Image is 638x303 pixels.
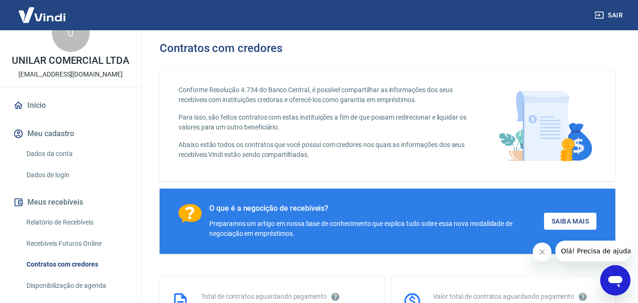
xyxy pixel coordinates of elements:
[201,292,373,302] div: Total de contratos aguardando pagamento
[179,140,471,160] p: Abaixo estão todos os contratos que você possui com credores nos quais as informações dos seus re...
[23,213,130,232] a: Relatório de Recebíveis
[544,213,596,230] a: Saiba Mais
[555,241,630,261] iframe: Mensagem da empresa
[11,0,73,29] img: Vindi
[23,255,130,274] a: Contratos com credores
[160,42,282,55] h3: Contratos com credores
[23,144,130,164] a: Dados da conta
[18,69,123,79] p: [EMAIL_ADDRESS][DOMAIN_NAME]
[179,204,202,223] img: Ícone com um ponto de interrogação.
[11,95,130,116] a: Início
[578,292,587,302] svg: O valor comprometido não se refere a pagamentos pendentes na Vindi e sim como garantia a outras i...
[11,123,130,144] button: Meu cadastro
[179,85,471,105] p: Conforme Resolução 4.734 do Banco Central, é possível compartilhar as informações dos seus recebí...
[23,234,130,253] a: Recebíveis Futuros Online
[6,7,79,14] span: Olá! Precisa de ajuda?
[331,292,340,302] svg: Esses contratos não se referem à Vindi, mas sim a outras instituições.
[52,14,90,52] div: U
[600,265,630,295] iframe: Botão para abrir a janela de mensagens
[23,276,130,295] a: Disponibilização de agenda
[23,165,130,185] a: Dados de login
[533,242,552,261] iframe: Fechar mensagem
[179,113,471,132] p: Para isso, são feitos contratos com estas instituições a fim de que possam redirecionar e liquida...
[494,85,596,166] img: main-image.9f1869c469d712ad33ce.png
[593,7,627,24] button: Sair
[209,204,544,213] div: O que é a negocição de recebíveis?
[209,219,544,239] div: Preparamos um artigo em nossa base de conhecimento que explica tudo sobre essa nova modalidade de...
[12,56,129,66] p: UNILAR COMERCIAL LTDA
[433,292,604,302] div: Valor total de contratos aguardando pagamento
[11,192,130,213] button: Meus recebíveis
